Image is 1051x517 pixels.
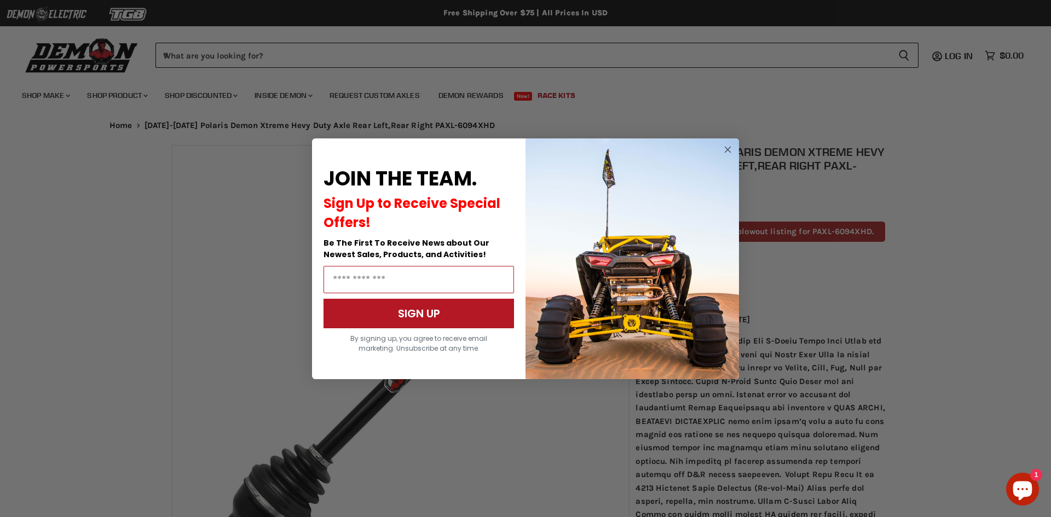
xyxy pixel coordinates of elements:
button: Close dialog [721,143,735,156]
inbox-online-store-chat: Shopify online store chat [1003,473,1042,508]
img: a9095488-b6e7-41ba-879d-588abfab540b.jpeg [525,138,739,379]
span: Be The First To Receive News about Our Newest Sales, Products, and Activities! [324,237,489,260]
span: By signing up, you agree to receive email marketing. Unsubscribe at any time. [350,334,487,353]
button: SIGN UP [324,299,514,328]
span: Sign Up to Receive Special Offers! [324,194,500,231]
input: Email Address [324,266,514,293]
span: JOIN THE TEAM. [324,165,477,193]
